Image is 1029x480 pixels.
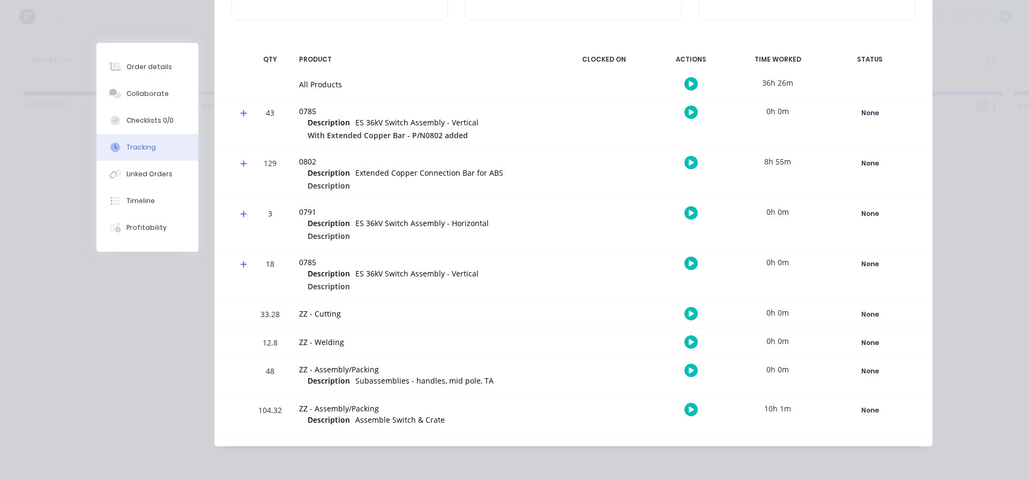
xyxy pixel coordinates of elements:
button: None [831,257,909,272]
button: Order details [96,54,198,80]
div: ZZ - Assembly/Packing [299,364,551,375]
div: 3 [254,201,286,250]
span: Extended Copper Connection Bar for ABS [355,168,503,178]
div: 10h 1m [737,396,818,421]
span: Assemble Switch & Crate [355,415,445,425]
button: None [831,364,909,379]
span: ES 36kV Switch Assembly - Horizontal [355,218,489,228]
div: 36h 26m [737,71,818,95]
span: Description [308,217,350,229]
div: All Products [299,79,551,90]
div: 0785 [299,106,551,117]
span: Description [308,268,350,279]
div: ZZ - Cutting [299,308,551,319]
div: 48 [254,359,286,396]
div: 43 [254,101,286,149]
button: None [831,206,909,221]
div: Collaborate [126,89,169,99]
div: 129 [254,151,286,199]
div: Checklists 0/0 [126,116,174,125]
div: 0h 0m [737,99,818,123]
div: QTY [254,48,286,71]
span: With Extended Copper Bar - P/N0802 added [308,130,468,141]
div: Linked Orders [126,169,173,179]
button: None [831,106,909,121]
div: 0h 0m [737,329,818,353]
div: None [831,307,908,321]
div: CLOCKED ON [564,48,644,71]
button: None [831,335,909,350]
div: ZZ - Assembly/Packing [299,403,551,414]
div: ZZ - Welding [299,336,551,348]
div: 0h 0m [737,200,818,224]
div: Tracking [126,142,156,152]
span: Description [308,167,350,178]
div: 104.32 [254,398,286,435]
div: Profitability [126,223,167,232]
div: 0785 [299,257,551,268]
button: None [831,156,909,171]
div: 18 [254,252,286,300]
span: ES 36kV Switch Assembly - Vertical [355,268,479,279]
span: Description [308,375,350,386]
div: TIME WORKED [737,48,818,71]
span: Description [308,230,350,242]
button: None [831,403,909,418]
div: Timeline [126,196,155,206]
button: Linked Orders [96,161,198,187]
div: 0802 [299,156,551,167]
span: Description [308,180,350,191]
div: STATUS [824,48,915,71]
div: 33.28 [254,302,286,328]
div: None [831,207,908,221]
span: Description [308,414,350,425]
div: None [831,156,908,170]
button: Tracking [96,134,198,161]
div: 0h 0m [737,250,818,274]
div: 0h 0m [737,357,818,381]
div: None [831,106,908,120]
div: 0791 [299,206,551,217]
div: PRODUCT [293,48,557,71]
button: Collaborate [96,80,198,107]
div: ACTIONS [651,48,731,71]
span: Description [308,117,350,128]
div: None [831,403,908,417]
div: 12.8 [254,331,286,357]
button: Profitability [96,214,198,241]
button: Timeline [96,187,198,214]
div: Order details [126,62,172,72]
span: Description [308,281,350,292]
span: ES 36kV Switch Assembly - Vertical [355,117,479,127]
div: None [831,257,908,271]
span: Subassemblies - handles, mid pole, TA [355,376,494,386]
div: 8h 55m [737,149,818,174]
div: 0h 0m [737,301,818,325]
button: None [831,307,909,322]
button: Checklists 0/0 [96,107,198,134]
div: None [831,336,908,350]
div: None [831,364,908,378]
